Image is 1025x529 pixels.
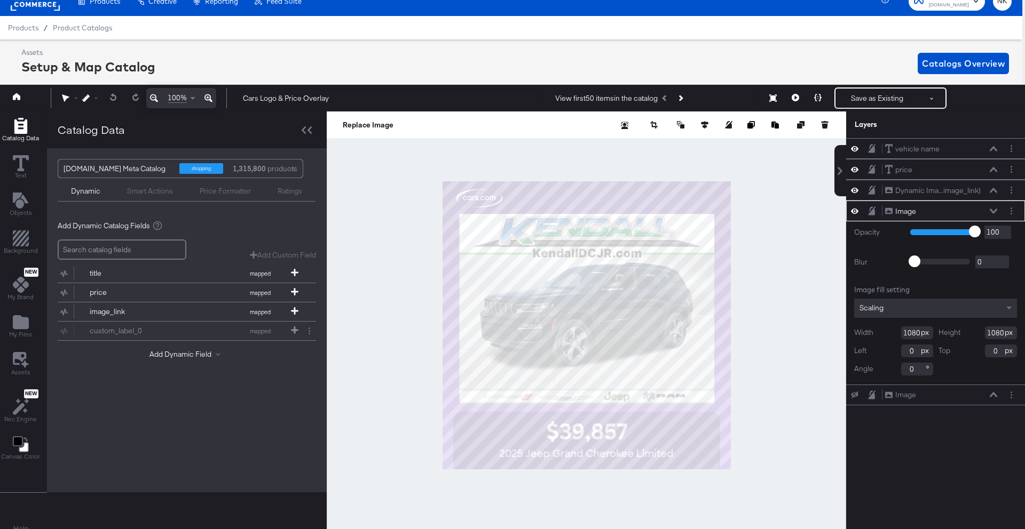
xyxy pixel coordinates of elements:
div: Layers [855,119,964,130]
label: Left [854,346,866,356]
div: Catalog Data [58,122,125,138]
div: price [90,287,167,298]
button: image_linkmapped [58,302,303,321]
span: 100% [168,93,187,103]
div: vehicle name [895,144,940,154]
button: Save as Existing [835,89,919,108]
button: titlemapped [58,264,303,283]
button: Text [6,153,35,183]
span: Assets [11,368,30,376]
button: Layer Options [1006,205,1017,217]
label: Height [939,327,960,338]
span: Catalog Data [2,134,39,142]
label: Top [939,346,950,356]
button: Replace Image [343,119,393,130]
div: pricemapped [58,283,316,302]
div: Image fill setting [854,285,1017,295]
label: Blur [854,257,902,267]
div: Image [895,206,916,217]
span: New [24,390,38,397]
svg: Paste image [771,121,779,129]
span: My Brand [7,293,34,301]
svg: Remove background [621,122,628,129]
button: pricemapped [58,283,303,302]
button: Add Text [3,190,38,221]
strong: 1,315,800 [231,159,267,178]
div: title [90,268,167,278]
div: Smart Actions [127,186,173,196]
button: Paste image [771,119,782,130]
span: [DOMAIN_NAME] [929,1,969,10]
div: shopping [179,163,223,174]
span: Background [4,246,38,255]
button: Layer Options [1006,164,1017,175]
span: mapped [231,289,289,296]
button: Layer Options [1006,389,1017,400]
div: Dynamic Ima...image_link) [895,186,981,196]
button: Catalogs Overview [918,53,1009,74]
button: Layer Options [1006,143,1017,154]
div: products [231,159,263,178]
div: price [895,165,912,175]
label: Opacity [854,227,902,237]
span: / [38,23,53,32]
button: NewMy Brand [1,265,40,304]
button: Add Files [3,311,38,342]
button: Copy image [747,119,758,130]
span: Catalogs Overview [922,56,1005,71]
button: Assets [5,349,37,380]
div: Assets [21,47,155,58]
div: Dynamic [71,186,100,196]
span: mapped [231,308,289,316]
svg: Copy image [747,121,755,129]
span: Canvas Color [1,452,40,461]
span: Add Dynamic Catalog Fields [58,221,150,231]
button: Add Dynamic Field [149,349,224,359]
div: titlemapped [58,264,316,283]
div: Price Formatter [200,186,251,196]
div: View first 50 items in the catalog [555,93,658,103]
div: Image [895,390,916,400]
button: Dynamic Ima...image_link) [885,185,981,196]
button: price [885,164,913,175]
div: Setup & Map Catalog [21,58,155,76]
span: Objects [10,209,32,217]
div: Ratings [278,186,302,196]
label: Angle [854,364,873,374]
div: custom_label_0mapped [58,322,316,340]
div: image_linkmapped [58,302,316,321]
span: Text [15,171,27,180]
div: [DOMAIN_NAME] Meta Catalog [64,159,171,178]
label: Width [854,327,873,338]
span: My Files [9,330,32,339]
span: New [24,269,38,276]
span: Rec Engine [4,415,37,423]
input: Search catalog fields [58,239,186,260]
button: Add Custom Field [250,250,316,260]
span: Products [8,23,38,32]
span: Scaling [860,303,884,312]
button: vehicle name [885,143,940,155]
button: Layer Options [1006,185,1017,196]
div: image_link [90,307,167,317]
button: Image [885,389,917,400]
span: mapped [231,270,289,277]
button: Next Product [673,89,688,108]
a: Product Catalogs [53,23,112,32]
button: Image [885,206,917,217]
